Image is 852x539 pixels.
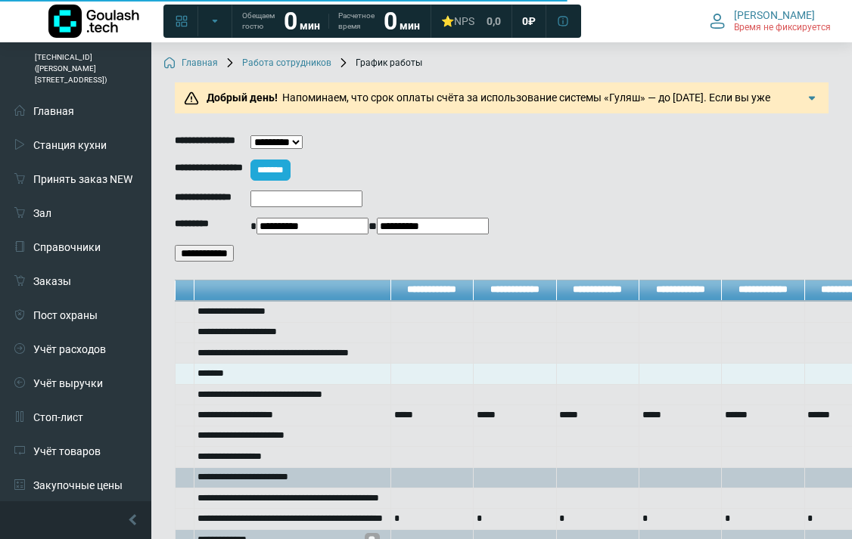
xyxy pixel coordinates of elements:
[384,7,397,36] strong: 0
[207,91,278,104] b: Добрый день!
[48,5,139,38] img: Логотип компании Goulash.tech
[184,91,199,106] img: Предупреждение
[804,91,819,106] img: Подробнее
[734,22,831,34] span: Время не фиксируется
[522,14,528,28] span: 0
[701,5,840,37] button: [PERSON_NAME] Время не фиксируется
[224,57,331,70] a: Работа сотрудников
[454,15,474,27] span: NPS
[441,14,474,28] div: ⭐
[300,20,320,32] span: мин
[163,57,218,70] a: Главная
[284,7,297,36] strong: 0
[233,8,429,35] a: Обещаем гостю 0 мин Расчетное время 0 мин
[432,8,510,35] a: ⭐NPS 0,0
[513,8,545,35] a: 0 ₽
[487,14,501,28] span: 0,0
[734,8,815,22] span: [PERSON_NAME]
[337,57,422,70] span: График работы
[338,11,375,32] span: Расчетное время
[202,91,803,135] span: Напоминаем, что срок оплаты счёта за использование системы «Гуляш» — до [DATE]. Если вы уже произ...
[400,20,420,32] span: мин
[242,11,275,32] span: Обещаем гостю
[528,14,536,28] span: ₽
